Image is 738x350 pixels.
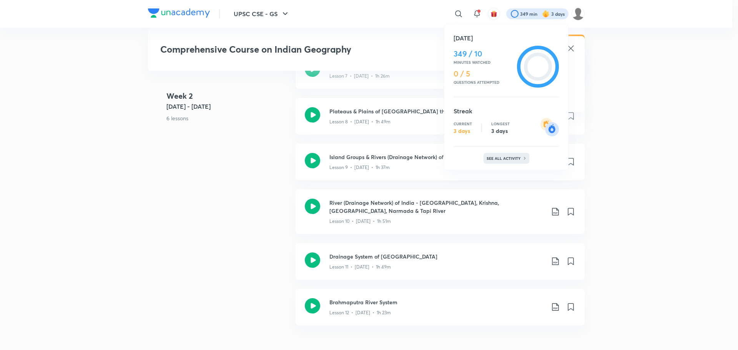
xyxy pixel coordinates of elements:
h4: 349 / 10 [454,49,514,58]
p: Longest [491,121,510,126]
p: See all activity [487,156,522,161]
h5: Streak [454,106,559,116]
p: Current [454,121,472,126]
img: streak [540,118,559,136]
h4: 0 / 5 [454,69,514,78]
p: Minutes watched [454,60,514,65]
h5: [DATE] [454,33,559,43]
p: 3 days [454,128,472,134]
p: 3 days [491,128,510,134]
p: Questions attempted [454,80,514,85]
